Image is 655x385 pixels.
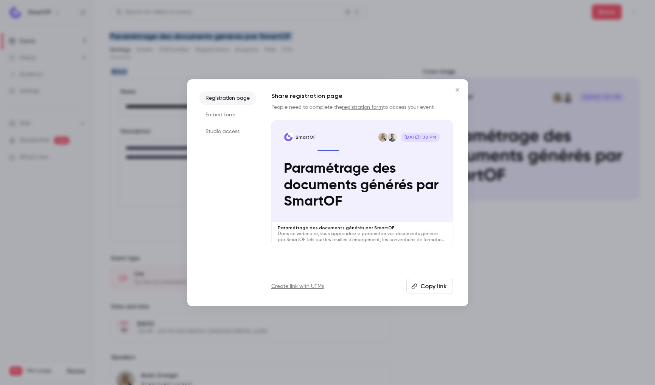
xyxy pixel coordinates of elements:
li: Embed form [199,108,256,122]
p: Dans ce webinaire, vous apprendrez à paramétrer vos documents générés par SmartOF tels que les fe... [278,231,447,243]
a: Paramétrage des documents générés par SmartOFSmartOFBarnabé ChauvinAnaïs Granger[DATE] 1:30 PMPar... [271,120,453,247]
p: Paramétrage des documents générés par SmartOF [278,225,447,231]
a: Create link with UTMs [271,283,324,290]
a: registration form [342,105,383,110]
li: Studio access [199,125,256,138]
img: Barnabé Chauvin [388,133,397,142]
span: [DATE] 1:30 PM [401,133,440,142]
img: Paramétrage des documents générés par SmartOF [284,133,293,142]
img: Anaïs Granger [378,133,387,142]
p: People need to complete the to access your event [271,104,453,111]
button: Close [450,82,465,97]
button: Copy link [406,279,453,294]
p: Paramétrage des documents générés par SmartOF [284,161,440,210]
p: SmartOF [296,134,316,140]
h1: Share registration page [271,91,453,101]
li: Registration page [199,91,256,105]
